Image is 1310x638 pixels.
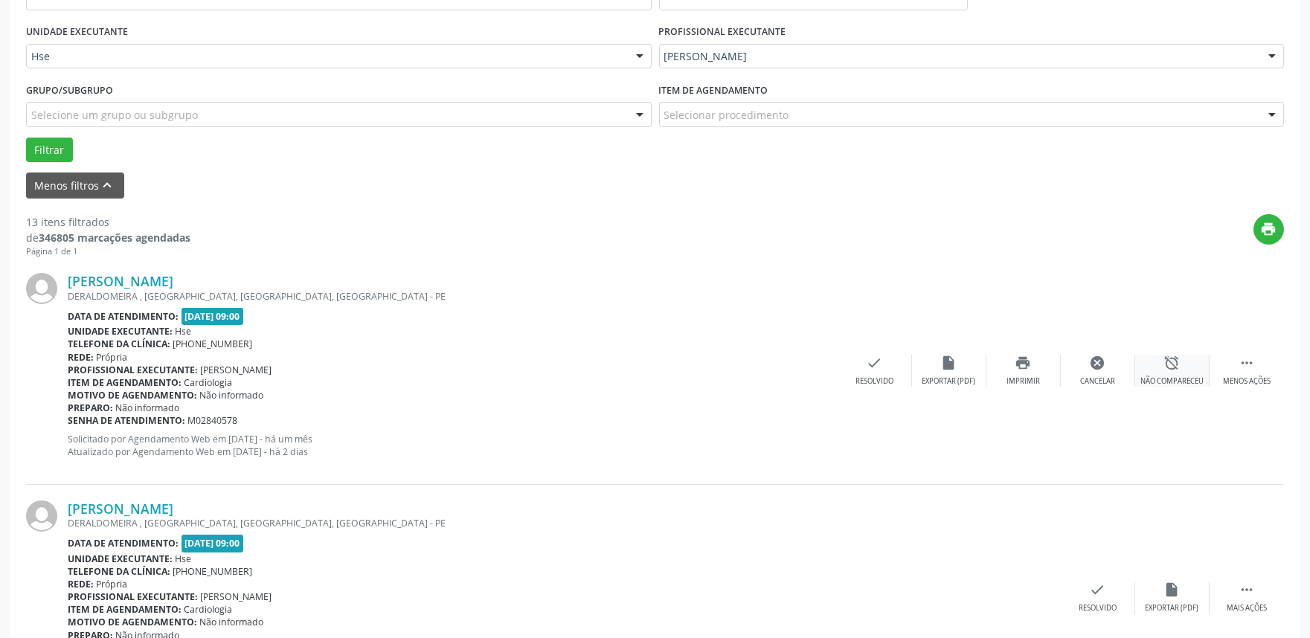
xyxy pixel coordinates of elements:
[68,351,94,364] b: Rede:
[31,49,621,64] span: Hse
[200,389,264,402] span: Não informado
[867,355,883,371] i: check
[39,231,190,245] strong: 346805 marcações agendadas
[1006,376,1040,387] div: Imprimir
[26,273,57,304] img: img
[659,21,786,44] label: PROFISSIONAL EXECUTANTE
[1164,581,1181,598] i: insert_drive_file
[201,364,272,376] span: [PERSON_NAME]
[941,355,957,371] i: insert_drive_file
[68,517,1061,529] div: DERALDOMEIRA , [GEOGRAPHIC_DATA], [GEOGRAPHIC_DATA], [GEOGRAPHIC_DATA] - PE
[664,107,789,123] span: Selecionar procedimento
[182,308,244,325] span: [DATE] 09:00
[68,376,182,389] b: Item de agendamento:
[184,603,233,616] span: Cardiologia
[201,590,272,603] span: [PERSON_NAME]
[1164,355,1181,371] i: alarm_off
[1079,603,1117,613] div: Resolvido
[176,552,192,565] span: Hse
[26,230,190,245] div: de
[1261,221,1277,237] i: print
[1140,376,1204,387] div: Não compareceu
[1223,376,1271,387] div: Menos ações
[68,603,182,616] b: Item de agendamento:
[100,177,116,193] i: keyboard_arrow_up
[97,578,128,590] span: Própria
[26,21,128,44] label: UNIDADE EXECUTANTE
[1080,376,1115,387] div: Cancelar
[26,214,190,230] div: 13 itens filtrados
[68,552,173,565] b: Unidade executante:
[26,245,190,258] div: Página 1 de 1
[173,338,253,350] span: [PHONE_NUMBER]
[68,325,173,338] b: Unidade executante:
[68,414,185,427] b: Senha de atendimento:
[173,565,253,578] span: [PHONE_NUMBER]
[68,578,94,590] b: Rede:
[922,376,976,387] div: Exportar (PDF)
[1239,355,1255,371] i: 
[68,565,170,578] b: Telefone da clínica:
[97,351,128,364] span: Própria
[31,107,198,123] span: Selecione um grupo ou subgrupo
[1146,603,1199,613] div: Exportar (PDF)
[1090,581,1106,598] i: check
[116,402,180,414] span: Não informado
[188,414,238,427] span: M02840578
[659,79,768,102] label: Item de agendamento
[26,500,57,532] img: img
[26,138,73,163] button: Filtrar
[1239,581,1255,598] i: 
[182,535,244,552] span: [DATE] 09:00
[68,433,838,458] p: Solicitado por Agendamento Web em [DATE] - há um mês Atualizado por Agendamento Web em [DATE] - h...
[68,500,173,517] a: [PERSON_NAME]
[68,338,170,350] b: Telefone da clínica:
[26,79,113,102] label: Grupo/Subgrupo
[1015,355,1032,371] i: print
[176,325,192,338] span: Hse
[200,616,264,628] span: Não informado
[855,376,893,387] div: Resolvido
[1090,355,1106,371] i: cancel
[184,376,233,389] span: Cardiologia
[68,389,197,402] b: Motivo de agendamento:
[68,273,173,289] a: [PERSON_NAME]
[68,364,198,376] b: Profissional executante:
[68,616,197,628] b: Motivo de agendamento:
[1227,603,1267,613] div: Mais ações
[68,590,198,603] b: Profissional executante:
[1253,214,1284,245] button: print
[68,290,838,303] div: DERALDOMEIRA , [GEOGRAPHIC_DATA], [GEOGRAPHIC_DATA], [GEOGRAPHIC_DATA] - PE
[68,402,113,414] b: Preparo:
[26,173,124,199] button: Menos filtroskeyboard_arrow_up
[68,310,179,323] b: Data de atendimento:
[664,49,1254,64] span: [PERSON_NAME]
[68,537,179,550] b: Data de atendimento:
